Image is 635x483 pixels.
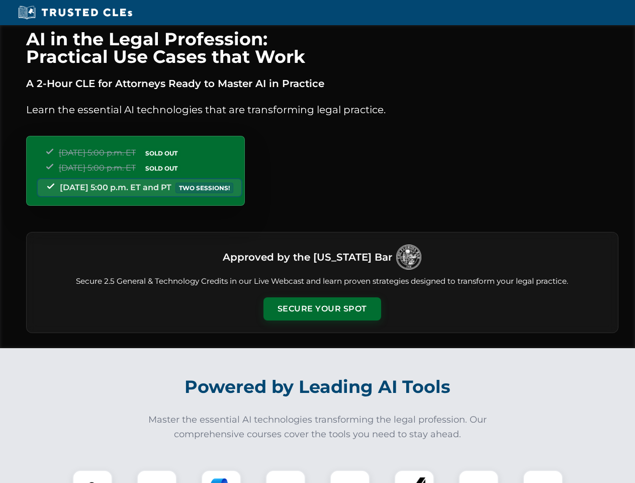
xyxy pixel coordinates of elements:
p: Secure 2.5 General & Technology Credits in our Live Webcast and learn proven strategies designed ... [39,276,606,287]
h1: AI in the Legal Profession: Practical Use Cases that Work [26,30,618,65]
span: SOLD OUT [142,163,181,174]
p: Master the essential AI technologies transforming the legal profession. Our comprehensive courses... [142,413,494,442]
p: Learn the essential AI technologies that are transforming legal practice. [26,102,618,118]
button: Secure Your Spot [263,297,381,320]
img: Logo [396,245,421,270]
h3: Approved by the [US_STATE] Bar [223,248,392,266]
h2: Powered by Leading AI Tools [39,369,596,405]
span: [DATE] 5:00 p.m. ET [59,163,136,173]
span: SOLD OUT [142,148,181,158]
span: [DATE] 5:00 p.m. ET [59,148,136,157]
p: A 2-Hour CLE for Attorneys Ready to Master AI in Practice [26,75,618,92]
img: Trusted CLEs [15,5,135,20]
